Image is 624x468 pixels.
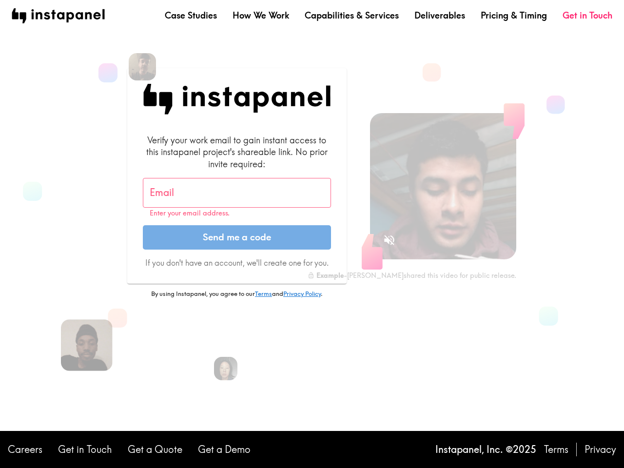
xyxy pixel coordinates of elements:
b: Example [316,271,344,280]
img: Rennie [214,357,237,380]
a: Terms [544,443,568,456]
a: How We Work [233,9,289,21]
div: - [PERSON_NAME] shared this video for public release. [308,271,516,280]
a: Capabilities & Services [305,9,399,21]
a: Deliverables [414,9,465,21]
a: Pricing & Timing [481,9,547,21]
div: Verify your work email to gain instant access to this instapanel project's shareable link. No pri... [143,134,331,170]
p: If you don't have an account, we'll create one for you. [143,257,331,268]
a: Careers [8,443,42,456]
img: Spencer [129,53,156,80]
img: instapanel [12,8,105,23]
a: Get a Quote [128,443,182,456]
button: Send me a code [143,225,331,250]
a: Case Studies [165,9,217,21]
a: Get in Touch [58,443,112,456]
a: Privacy Policy [283,290,321,297]
img: Instapanel [143,84,331,115]
a: Privacy [585,443,616,456]
a: Terms [255,290,272,297]
p: Instapanel, Inc. © 2025 [435,443,536,456]
p: Enter your email address. [150,209,324,217]
button: Sound is off [379,230,400,251]
img: Devon [61,319,113,371]
a: Get a Demo [198,443,251,456]
a: Get in Touch [563,9,612,21]
p: By using Instapanel, you agree to our and . [127,290,347,298]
